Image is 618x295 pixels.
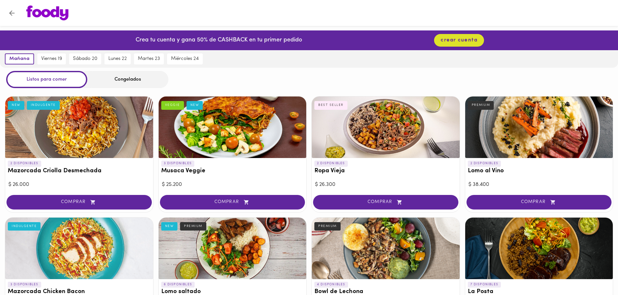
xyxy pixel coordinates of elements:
div: Listos para comer [6,71,87,88]
button: lunes 22 [104,53,131,64]
span: miércoles 24 [171,56,199,62]
button: Volver [4,5,20,21]
div: Lomo saltado [159,218,307,279]
h3: Mazorcada Criolla Desmechada [8,168,151,175]
button: miércoles 24 [167,53,203,64]
span: COMPRAR [15,199,144,205]
button: COMPRAR [160,195,305,210]
button: COMPRAR [6,195,152,210]
span: lunes 22 [108,56,127,62]
h3: Ropa Vieja [314,168,457,175]
div: INDULGENTE [8,222,41,231]
h3: Lomo al Vino [468,168,611,175]
p: Crea tu cuenta y gana 50% de CASHBACK en tu primer pedido [136,36,302,45]
span: COMPRAR [321,199,450,205]
h3: Musaca Veggie [161,168,304,175]
p: 2 DISPONIBLES [468,161,501,166]
span: sábado 20 [73,56,97,62]
div: $ 26.300 [315,181,456,188]
p: 3 DISPONIBLES [161,161,195,166]
p: 7 DISPONIBLES [468,282,501,288]
span: viernes 19 [41,56,62,62]
button: sábado 20 [69,53,101,64]
p: 3 DISPONIBLES [8,282,41,288]
div: $ 26.000 [8,181,150,188]
img: logo.png [26,6,68,20]
div: Lomo al Vino [465,96,613,158]
div: PREMIUM [180,222,206,231]
div: NEW [161,222,178,231]
div: $ 25.200 [162,181,303,188]
div: PREMIUM [314,222,341,231]
p: 6 DISPONIBLES [161,282,195,288]
button: martes 23 [134,53,164,64]
div: La Posta [465,218,613,279]
span: COMPRAR [168,199,297,205]
span: martes 23 [138,56,160,62]
button: COMPRAR [313,195,458,210]
div: Bowl de Lechona [312,218,460,279]
p: 4 DISPONIBLES [314,282,348,288]
div: Congelados [87,71,168,88]
div: Ropa Vieja [312,96,460,158]
p: 2 DISPONIBLES [8,161,41,166]
div: NEW [187,101,203,109]
button: crear cuenta [434,34,484,47]
span: crear cuenta [441,37,478,43]
button: COMPRAR [467,195,612,210]
div: $ 38.400 [468,181,610,188]
iframe: Messagebird Livechat Widget [580,257,612,289]
span: COMPRAR [475,199,604,205]
button: viernes 19 [37,53,66,64]
div: BEST SELLER [314,101,347,109]
div: VEGGIE [161,101,184,109]
button: mañana [5,53,34,64]
div: INDULGENTE [27,101,60,109]
div: NEW [8,101,24,109]
div: Mazorcada Chicken Bacon [5,218,153,279]
p: 2 DISPONIBLES [314,161,348,166]
div: PREMIUM [468,101,494,109]
span: mañana [9,56,30,62]
div: Mazorcada Criolla Desmechada [5,96,153,158]
div: Musaca Veggie [159,96,307,158]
